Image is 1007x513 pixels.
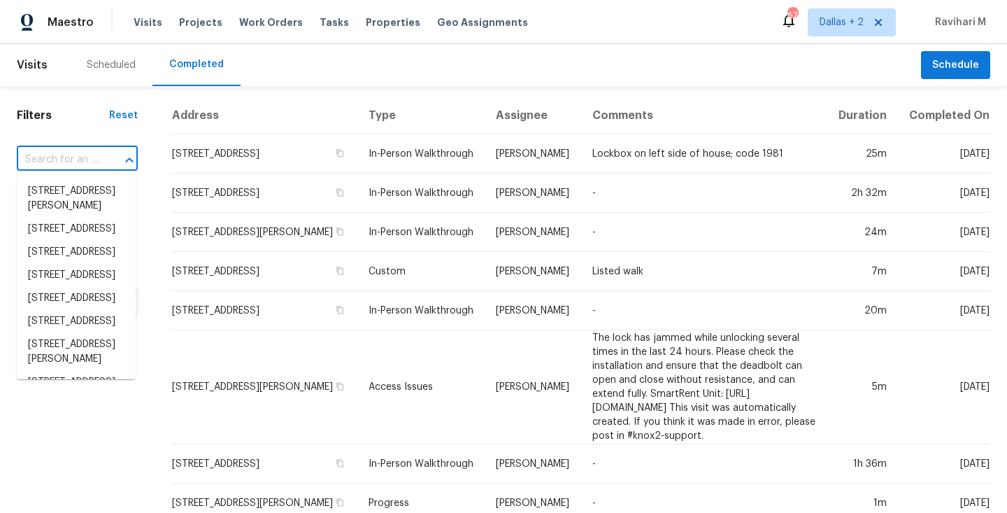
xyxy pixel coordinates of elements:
[17,264,136,287] li: [STREET_ADDRESS]
[485,213,580,252] td: [PERSON_NAME]
[334,186,346,199] button: Copy Address
[366,15,420,29] span: Properties
[109,108,138,122] div: Reset
[17,180,136,218] li: [STREET_ADDRESS][PERSON_NAME]
[17,50,48,80] span: Visits
[17,108,109,122] h1: Filters
[485,174,580,213] td: [PERSON_NAME]
[827,330,897,444] td: 5m
[485,97,580,134] th: Assignee
[334,225,346,238] button: Copy Address
[334,265,346,277] button: Copy Address
[239,15,303,29] span: Work Orders
[581,213,827,252] td: -
[898,291,990,330] td: [DATE]
[921,51,990,80] button: Schedule
[320,17,349,27] span: Tasks
[827,134,897,174] td: 25m
[357,213,485,252] td: In-Person Walkthrough
[357,444,485,484] td: In-Person Walkthrough
[357,291,485,330] td: In-Person Walkthrough
[17,149,99,171] input: Search for an address...
[171,97,357,134] th: Address
[357,174,485,213] td: In-Person Walkthrough
[171,174,357,213] td: [STREET_ADDRESS]
[827,291,897,330] td: 20m
[171,213,357,252] td: [STREET_ADDRESS][PERSON_NAME]
[485,444,580,484] td: [PERSON_NAME]
[827,97,897,134] th: Duration
[171,291,357,330] td: [STREET_ADDRESS]
[17,310,136,333] li: [STREET_ADDRESS]
[581,291,827,330] td: -
[787,8,797,22] div: 67
[171,444,357,484] td: [STREET_ADDRESS]
[357,134,485,174] td: In-Person Walkthrough
[898,134,990,174] td: [DATE]
[334,496,346,509] button: Copy Address
[171,252,357,291] td: [STREET_ADDRESS]
[17,287,136,310] li: [STREET_ADDRESS]
[929,15,986,29] span: Ravihari M
[898,252,990,291] td: [DATE]
[334,380,346,393] button: Copy Address
[932,57,979,74] span: Schedule
[87,58,136,72] div: Scheduled
[334,304,346,316] button: Copy Address
[485,134,580,174] td: [PERSON_NAME]
[898,174,990,213] td: [DATE]
[334,457,346,470] button: Copy Address
[120,150,139,170] button: Close
[581,252,827,291] td: Listed walk
[169,57,224,71] div: Completed
[17,333,136,371] li: [STREET_ADDRESS][PERSON_NAME]
[581,174,827,213] td: -
[17,241,136,264] li: [STREET_ADDRESS]
[171,134,357,174] td: [STREET_ADDRESS]
[898,330,990,444] td: [DATE]
[357,97,485,134] th: Type
[134,15,162,29] span: Visits
[179,15,222,29] span: Projects
[898,97,990,134] th: Completed On
[357,330,485,444] td: Access Issues
[898,444,990,484] td: [DATE]
[17,218,136,241] li: [STREET_ADDRESS]
[357,252,485,291] td: Custom
[820,15,864,29] span: Dallas + 2
[334,147,346,160] button: Copy Address
[485,291,580,330] td: [PERSON_NAME]
[485,330,580,444] td: [PERSON_NAME]
[48,15,94,29] span: Maestro
[581,97,827,134] th: Comments
[171,330,357,444] td: [STREET_ADDRESS][PERSON_NAME]
[898,213,990,252] td: [DATE]
[827,213,897,252] td: 24m
[827,174,897,213] td: 2h 32m
[581,330,827,444] td: The lock has jammed while unlocking several times in the last 24 hours. Please check the installa...
[17,371,136,394] li: [STREET_ADDRESS]
[581,444,827,484] td: -
[581,134,827,174] td: Lockbox on left side of house; code 1981
[437,15,528,29] span: Geo Assignments
[485,252,580,291] td: [PERSON_NAME]
[827,252,897,291] td: 7m
[827,444,897,484] td: 1h 36m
